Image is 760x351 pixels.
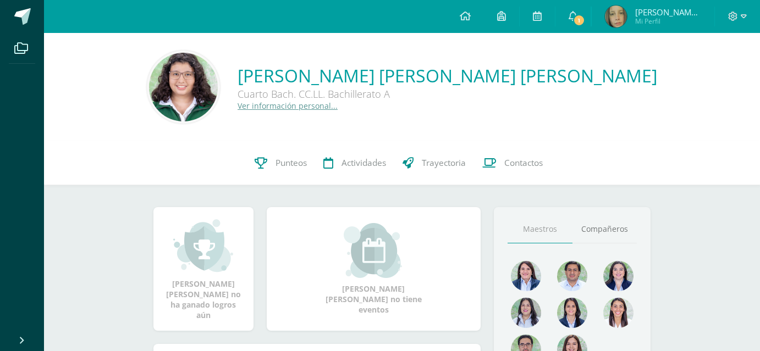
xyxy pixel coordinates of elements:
img: 1e7bfa517bf798cc96a9d855bf172288.png [557,261,587,291]
div: Cuarto Bach. CC.LL. Bachillerato A [238,87,568,101]
a: Punteos [246,141,315,185]
img: 111fb534e7d6b39287f018ad09ff0197.png [605,5,627,27]
a: Ver información personal... [238,101,338,111]
span: Contactos [504,157,543,169]
a: Trayectoria [394,141,474,185]
span: [PERSON_NAME] [PERSON_NAME] [635,7,701,18]
img: achievement_small.png [173,218,233,273]
div: [PERSON_NAME] [PERSON_NAME] no ha ganado logros aún [164,218,243,320]
a: [PERSON_NAME] [PERSON_NAME] [PERSON_NAME] [238,64,657,87]
img: d4e0c534ae446c0d00535d3bb96704e9.png [557,298,587,328]
img: 4477f7ca9110c21fc6bc39c35d56baaa.png [511,261,541,291]
span: 1 [573,14,585,26]
span: Actividades [342,157,386,169]
a: Compañeros [572,215,637,243]
img: 1934cc27df4ca65fd091d7882280e9dd.png [511,298,541,328]
span: Trayectoria [422,157,466,169]
span: Punteos [276,157,307,169]
img: 468d0cd9ecfcbce804e3ccd48d13f1ad.png [603,261,634,291]
span: Mi Perfil [635,16,701,26]
img: event_small.png [344,223,404,278]
a: Maestros [508,215,572,243]
a: Actividades [315,141,394,185]
a: Contactos [474,141,551,185]
img: 744478a91f38be23dea286cdaec2d080.png [149,53,218,121]
img: 38d188cc98c34aa903096de2d1c9671e.png [603,298,634,328]
div: [PERSON_NAME] [PERSON_NAME] no tiene eventos [318,223,428,315]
